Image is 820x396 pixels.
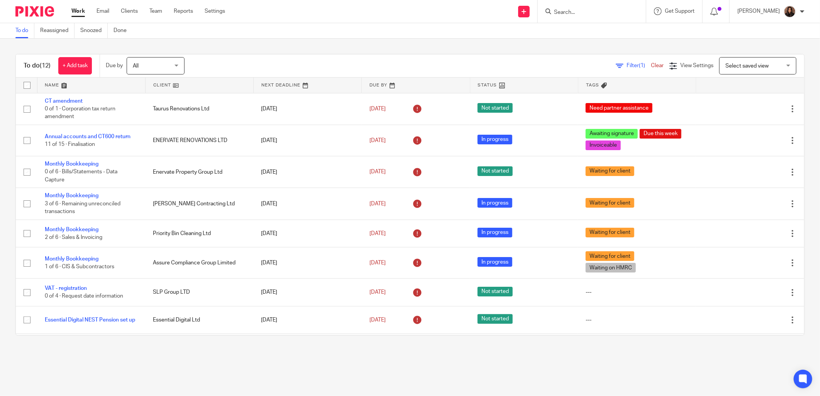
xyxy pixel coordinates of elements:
span: (1) [639,63,645,68]
td: ENERVATE RENOVATIONS LTD [145,125,253,156]
span: View Settings [680,63,713,68]
td: [DATE] [254,306,362,333]
a: Essential Digital NEST Pension set up [45,317,135,323]
a: Reports [174,7,193,15]
span: 0 of 6 · Bills/Statements - Data Capture [45,169,117,183]
span: (12) [40,63,51,69]
span: Need partner assistance [586,103,652,113]
a: Done [114,23,132,38]
td: Enervate Property Group Ltd [145,156,253,188]
div: --- [586,288,688,296]
img: Pixie [15,6,54,17]
span: Get Support [665,8,695,14]
span: Tags [586,83,599,87]
div: --- [586,316,688,324]
td: Taurus Renovations Ltd [145,93,253,125]
a: Reassigned [40,23,75,38]
a: CT amendment [45,98,83,104]
span: In progress [478,228,512,237]
span: Awaiting signature [586,129,638,139]
a: Email [97,7,109,15]
span: Waiting for client [586,198,634,208]
td: [PERSON_NAME] Contracting Ltd [145,188,253,220]
span: Filter [627,63,651,68]
span: In progress [478,257,512,267]
a: Clear [651,63,664,68]
span: In progress [478,198,512,208]
td: Liverpool Business College Limited [145,334,253,361]
span: Waiting for client [586,166,634,176]
p: [PERSON_NAME] [737,7,780,15]
span: [DATE] [369,317,386,323]
span: [DATE] [369,106,386,112]
span: Not started [478,166,513,176]
a: + Add task [58,57,92,74]
span: [DATE] [369,201,386,206]
a: Team [149,7,162,15]
a: Snoozed [80,23,108,38]
td: [DATE] [254,247,362,279]
span: 1 of 6 · CIS & Subcontractors [45,264,114,269]
span: [DATE] [369,289,386,295]
a: Monthly Bookkeeping [45,256,98,262]
span: Not started [478,314,513,324]
td: Essential Digital Ltd [145,306,253,333]
td: Priority Bin Cleaning Ltd [145,220,253,247]
a: Monthly Bookkeeping [45,161,98,167]
td: [DATE] [254,188,362,220]
span: 0 of 1 · Corporation tax return amendment [45,106,115,120]
td: [DATE] [254,156,362,188]
span: 2 of 6 · Sales & Invoicing [45,235,102,240]
a: VAT - registration [45,286,87,291]
span: [DATE] [369,260,386,266]
td: Assure Compliance Group Limited [145,247,253,279]
span: [DATE] [369,231,386,236]
a: Clients [121,7,138,15]
span: In progress [478,135,512,144]
span: Select saved view [725,63,769,69]
a: Settings [205,7,225,15]
td: [DATE] [254,220,362,247]
p: Due by [106,62,123,69]
h1: To do [24,62,51,70]
a: Work [71,7,85,15]
a: Monthly Bookkeeping [45,193,98,198]
td: [DATE] [254,93,362,125]
span: 0 of 4 · Request date information [45,294,123,299]
td: [DATE] [254,279,362,306]
a: Monthly Bookkeeping [45,227,98,232]
span: [DATE] [369,169,386,175]
span: Waiting for client [586,228,634,237]
span: Invoiceable [586,140,621,150]
span: Waiting for client [586,251,634,261]
span: All [133,63,139,69]
input: Search [553,9,623,16]
span: [DATE] [369,138,386,143]
td: SLP Group LTD [145,279,253,306]
span: 3 of 6 · Remaining unreconciled transactions [45,201,120,215]
a: To do [15,23,34,38]
a: Annual accounts and CT600 return [45,134,130,139]
span: Due this week [640,129,681,139]
span: Not started [478,287,513,296]
span: 11 of 15 · Finalisation [45,142,95,147]
span: Not started [478,103,513,113]
td: [DATE] [254,125,362,156]
td: [DATE] [254,334,362,361]
img: Headshot.jpg [784,5,796,18]
span: Waiting on HMRC [586,263,636,272]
